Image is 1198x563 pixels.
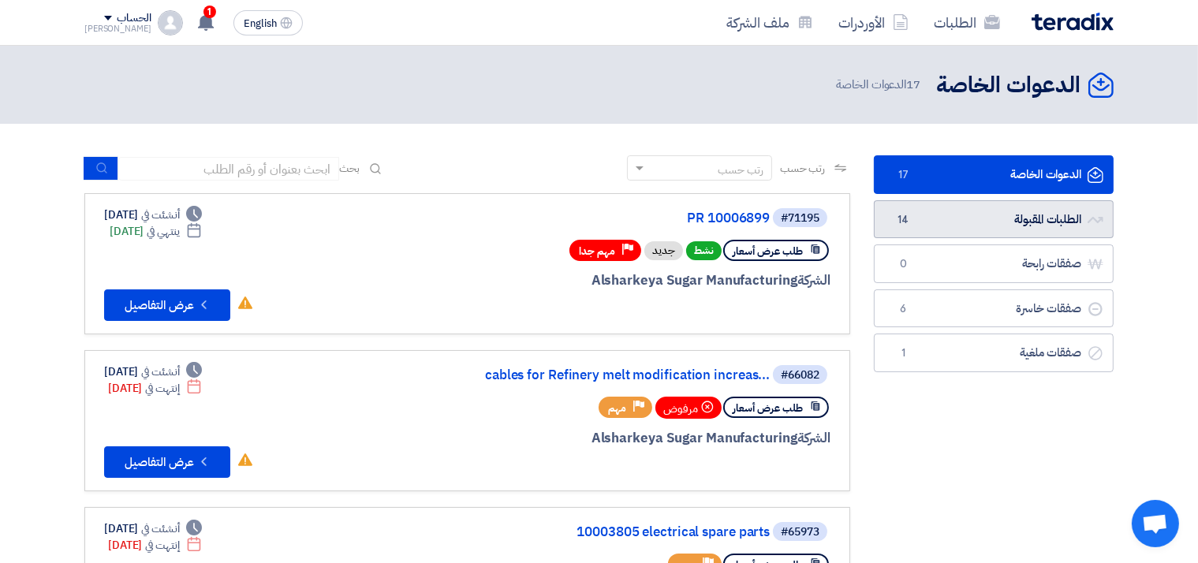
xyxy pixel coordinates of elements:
[1132,500,1179,547] a: Open chat
[655,397,722,419] div: مرفوض
[781,213,819,224] div: #71195
[104,446,230,478] button: عرض التفاصيل
[781,370,819,381] div: #66082
[579,244,615,259] span: مهم جدا
[451,270,830,291] div: Alsharkeya Sugar Manufacturing
[936,70,1080,101] h2: الدعوات الخاصة
[894,167,912,183] span: 17
[118,157,339,181] input: ابحث بعنوان أو رقم الطلب
[826,4,921,41] a: الأوردرات
[104,289,230,321] button: عرض التفاصيل
[454,368,770,382] a: cables for Refinery melt modification increas...
[874,244,1114,283] a: صفقات رابحة0
[733,401,803,416] span: طلب عرض أسعار
[714,4,826,41] a: ملف الشركة
[874,334,1114,372] a: صفقات ملغية1
[906,76,920,93] span: 17
[608,401,626,416] span: مهم
[874,289,1114,328] a: صفقات خاسرة6
[145,380,179,397] span: إنتهت في
[921,4,1013,41] a: الطلبات
[141,207,179,223] span: أنشئت في
[108,380,202,397] div: [DATE]
[454,211,770,226] a: PR 10006899
[141,520,179,537] span: أنشئت في
[781,527,819,538] div: #65973
[797,428,831,448] span: الشركة
[686,241,722,260] span: نشط
[147,223,179,240] span: ينتهي في
[110,223,202,240] div: [DATE]
[141,364,179,380] span: أنشئت في
[837,76,924,94] span: الدعوات الخاصة
[894,212,912,228] span: 14
[108,537,202,554] div: [DATE]
[203,6,216,18] span: 1
[104,520,202,537] div: [DATE]
[104,364,202,380] div: [DATE]
[894,256,912,272] span: 0
[733,244,803,259] span: طلب عرض أسعار
[718,162,763,178] div: رتب حسب
[1032,13,1114,31] img: Teradix logo
[874,200,1114,239] a: الطلبات المقبولة14
[158,10,183,35] img: profile_test.png
[797,270,831,290] span: الشركة
[244,18,277,29] span: English
[84,24,151,33] div: [PERSON_NAME]
[780,160,825,177] span: رتب حسب
[644,241,683,260] div: جديد
[117,12,151,25] div: الحساب
[104,207,202,223] div: [DATE]
[454,525,770,539] a: 10003805 electrical spare parts
[339,160,360,177] span: بحث
[894,301,912,317] span: 6
[451,428,830,449] div: Alsharkeya Sugar Manufacturing
[233,10,303,35] button: English
[894,345,912,361] span: 1
[145,537,179,554] span: إنتهت في
[874,155,1114,194] a: الدعوات الخاصة17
